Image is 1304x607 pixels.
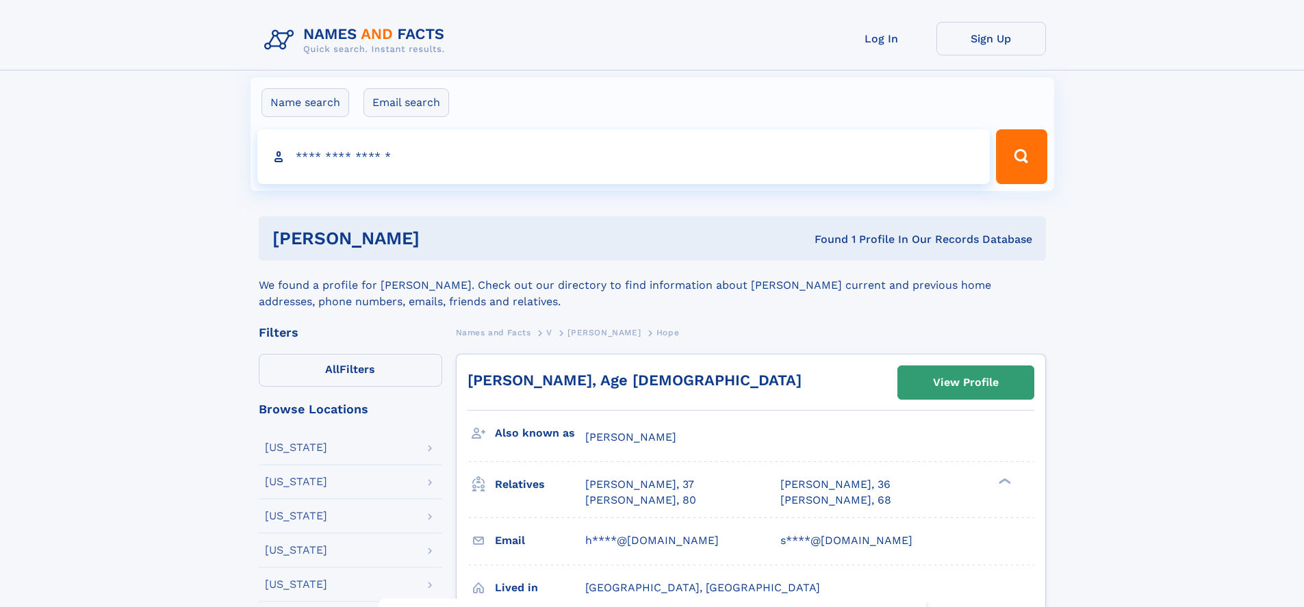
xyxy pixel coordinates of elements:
[656,328,679,337] span: Hope
[996,129,1047,184] button: Search Button
[265,545,327,556] div: [US_STATE]
[259,354,442,387] label: Filters
[585,493,696,508] a: [PERSON_NAME], 80
[259,403,442,415] div: Browse Locations
[546,324,552,341] a: V
[495,473,585,496] h3: Relatives
[265,511,327,521] div: [US_STATE]
[259,326,442,339] div: Filters
[495,529,585,552] h3: Email
[495,422,585,445] h3: Also known as
[272,230,617,247] h1: [PERSON_NAME]
[265,579,327,590] div: [US_STATE]
[827,22,936,55] a: Log In
[259,261,1046,310] div: We found a profile for [PERSON_NAME]. Check out our directory to find information about [PERSON_N...
[495,576,585,599] h3: Lived in
[265,442,327,453] div: [US_STATE]
[936,22,1046,55] a: Sign Up
[617,232,1032,247] div: Found 1 Profile In Our Records Database
[780,477,891,492] a: [PERSON_NAME], 36
[585,430,676,443] span: [PERSON_NAME]
[259,22,456,59] img: Logo Names and Facts
[456,324,531,341] a: Names and Facts
[780,493,891,508] a: [PERSON_NAME], 68
[585,477,694,492] a: [PERSON_NAME], 37
[468,372,802,389] a: [PERSON_NAME], Age [DEMOGRAPHIC_DATA]
[257,129,990,184] input: search input
[261,88,349,117] label: Name search
[995,477,1012,486] div: ❯
[546,328,552,337] span: V
[265,476,327,487] div: [US_STATE]
[933,367,999,398] div: View Profile
[363,88,449,117] label: Email search
[325,363,340,376] span: All
[567,328,641,337] span: [PERSON_NAME]
[567,324,641,341] a: [PERSON_NAME]
[898,366,1034,399] a: View Profile
[585,581,820,594] span: [GEOGRAPHIC_DATA], [GEOGRAPHIC_DATA]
